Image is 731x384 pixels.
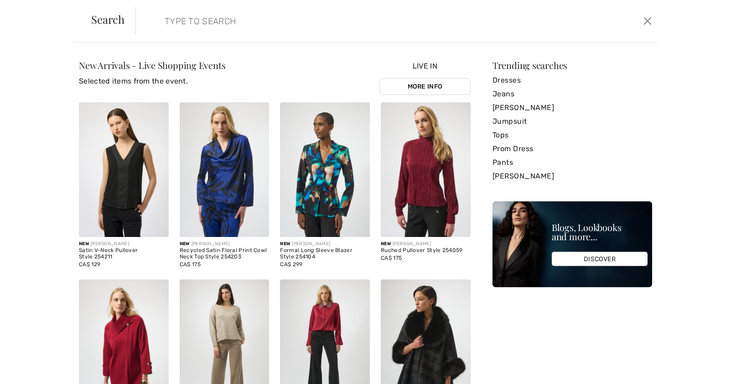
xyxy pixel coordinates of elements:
[79,247,169,260] div: Satin V-Neck Pullover Style 254211
[79,241,89,247] span: New
[79,102,169,237] img: Satin V-Neck Pullover Style 254211. Black
[91,14,124,25] span: Search
[79,59,225,71] span: New Arrivals - Live Shopping Events
[180,247,270,260] div: Recycled Satin Floral Print Cowl Neck Top Style 254203
[280,241,370,247] div: [PERSON_NAME]
[379,78,471,95] a: More Info
[493,115,652,128] a: Jumpsuit
[158,7,520,35] input: TYPE TO SEARCH
[280,102,370,237] img: Formal Long Sleeve Blazer Style 254104. Black/Multi
[379,61,471,95] div: Live In
[493,61,652,70] div: Trending searches
[280,261,302,268] span: CA$ 299
[280,247,370,260] div: Formal Long Sleeve Blazer Style 254104
[180,102,270,237] img: Recycled Satin Floral Print Cowl Neck Top Style 254203. Black/Royal Sapphire
[381,241,391,247] span: New
[381,102,471,237] img: Ruched Pullover Style 254059. Burgundy
[21,6,40,15] span: Chat
[493,87,652,101] a: Jeans
[493,201,652,287] img: Blogs, Lookbooks and more...
[493,142,652,156] a: Prom Dress
[79,261,100,268] span: CA$ 129
[493,74,652,87] a: Dresses
[381,255,402,261] span: CA$ 175
[381,247,471,254] div: Ruched Pullover Style 254059
[180,261,201,268] span: CA$ 175
[180,241,190,247] span: New
[493,101,652,115] a: [PERSON_NAME]
[493,128,652,142] a: Tops
[641,14,654,28] button: Close
[552,252,648,266] div: DISCOVER
[280,241,290,247] span: New
[493,169,652,183] a: [PERSON_NAME]
[79,76,225,87] p: Selected items from the event.
[381,241,471,247] div: [PERSON_NAME]
[180,241,270,247] div: [PERSON_NAME]
[79,241,169,247] div: [PERSON_NAME]
[552,223,648,241] div: Blogs, Lookbooks and more...
[493,156,652,169] a: Pants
